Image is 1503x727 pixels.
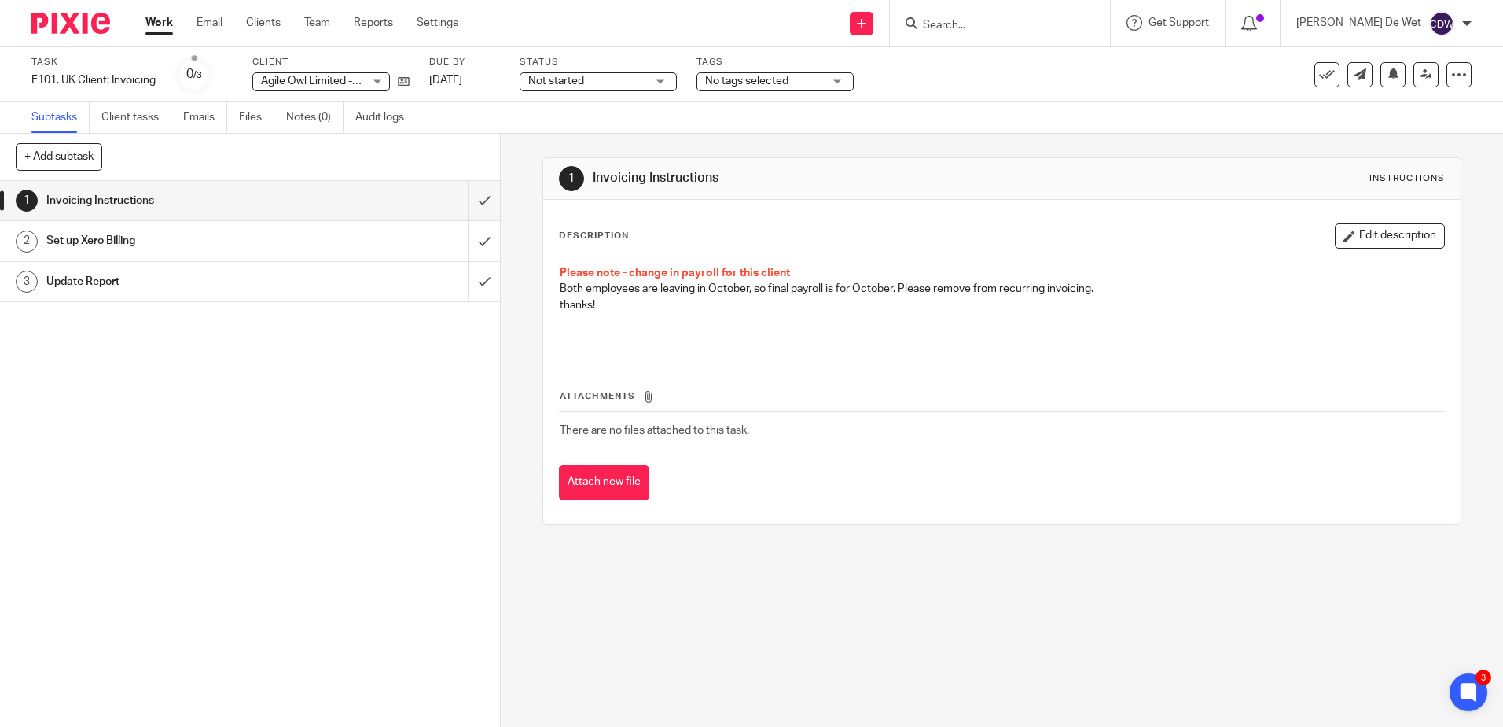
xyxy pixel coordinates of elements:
[429,75,462,86] span: [DATE]
[246,15,281,31] a: Clients
[696,56,854,68] label: Tags
[1335,223,1445,249] button: Edit description
[528,76,584,87] span: Not started
[1475,670,1491,685] div: 3
[31,56,156,68] label: Task
[16,271,38,293] div: 3
[560,281,1443,297] p: Both employees are leaving in October, so final payroll is for October. Please remove from recurr...
[921,19,1063,33] input: Search
[520,56,677,68] label: Status
[304,15,330,31] a: Team
[1148,17,1209,28] span: Get Support
[252,56,410,68] label: Client
[46,270,317,293] h1: Update Report
[560,425,749,436] span: There are no files attached to this task.
[560,392,635,400] span: Attachments
[354,15,393,31] a: Reports
[560,268,790,279] span: Please note - change in payroll for this client
[355,102,416,133] a: Audit logs
[101,102,171,133] a: Client tasks
[417,15,458,31] a: Settings
[429,56,500,68] label: Due by
[31,72,156,88] div: F101. UK Client: Invoicing
[559,465,649,500] button: Attach new file
[1296,15,1421,31] p: [PERSON_NAME] De Wet
[31,102,90,133] a: Subtasks
[261,76,402,87] span: Agile Owl Limited - GUK2311
[559,166,584,191] div: 1
[197,15,222,31] a: Email
[46,229,317,253] h1: Set up Xero Billing
[239,102,274,133] a: Files
[286,102,344,133] a: Notes (0)
[1429,11,1454,36] img: svg%3E
[560,297,1443,313] p: thanks!
[16,190,38,212] div: 1
[16,231,38,253] div: 2
[705,76,788,87] span: No tags selected
[183,102,227,133] a: Emails
[193,71,202,79] small: /3
[16,143,102,170] button: + Add subtask
[186,65,202,83] div: 0
[559,230,629,242] p: Description
[593,170,1035,186] h1: Invoicing Instructions
[31,13,110,34] img: Pixie
[46,189,317,212] h1: Invoicing Instructions
[145,15,173,31] a: Work
[1369,172,1445,185] div: Instructions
